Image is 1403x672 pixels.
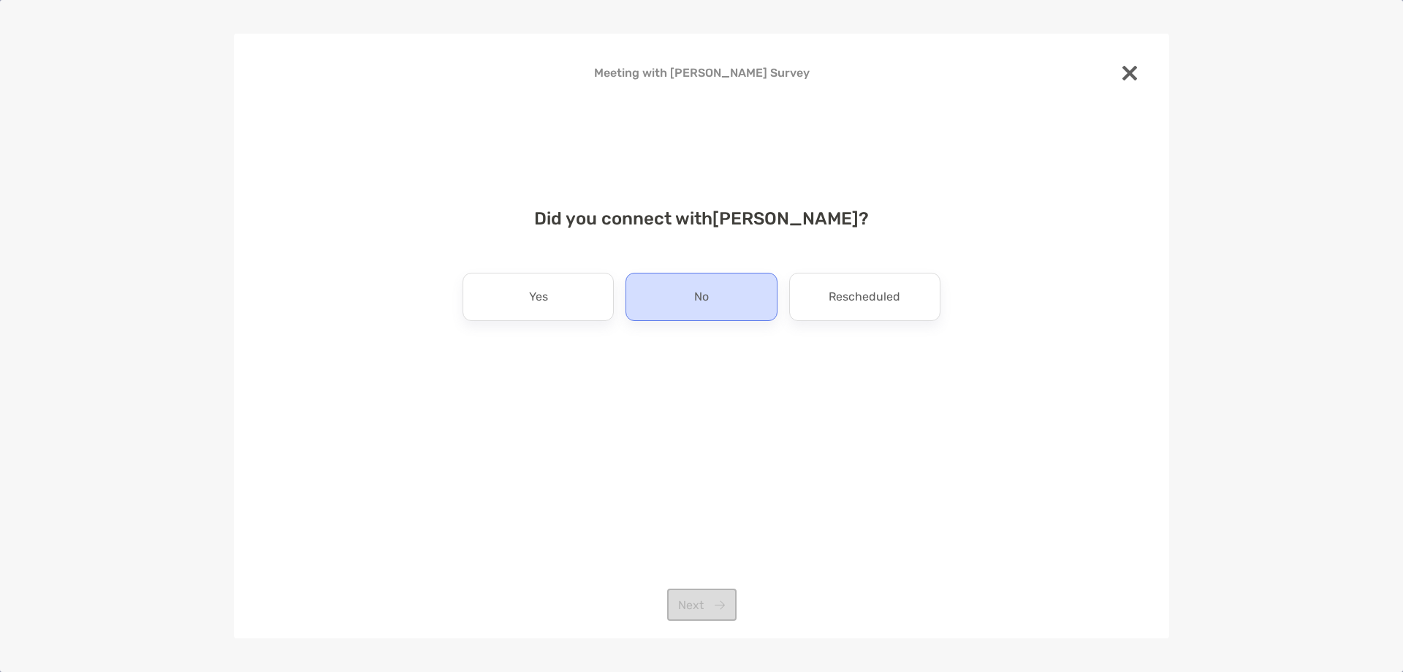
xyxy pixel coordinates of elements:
p: No [694,285,709,309]
p: Yes [529,285,548,309]
img: close modal [1122,66,1137,80]
h4: Meeting with [PERSON_NAME] Survey [257,66,1146,80]
p: Rescheduled [829,285,900,309]
h4: Did you connect with [PERSON_NAME] ? [257,208,1146,229]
